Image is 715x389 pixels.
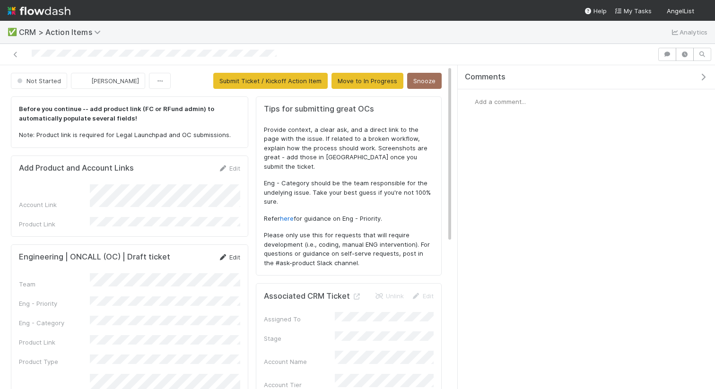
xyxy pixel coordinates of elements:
[19,200,90,209] div: Account Link
[614,6,652,16] a: My Tasks
[19,105,214,122] strong: Before you continue -- add product link (FC or RFund admin) to automatically populate several fie...
[19,337,90,347] div: Product Link
[670,26,707,38] a: Analytics
[8,3,70,19] img: logo-inverted-e16ddd16eac7371096b0.svg
[19,27,105,37] span: CRM > Action Items
[19,164,134,173] h5: Add Product and Account Links
[15,77,61,85] span: Not Started
[264,104,434,114] h5: Tips for submitting great OCs
[614,7,652,15] span: My Tasks
[475,98,526,105] span: Add a comment...
[264,231,434,268] p: Please only use this for requests that will require development (i.e., coding, manual ENG interve...
[19,318,90,328] div: Eng - Category
[407,73,442,89] button: Snooze
[218,164,240,172] a: Edit
[79,76,88,86] img: avatar_784ea27d-2d59-4749-b480-57d513651deb.png
[465,72,506,82] span: Comments
[213,73,328,89] button: Submit Ticket / Kickoff Action Item
[465,97,475,106] img: avatar_784ea27d-2d59-4749-b480-57d513651deb.png
[8,28,17,36] span: ✅
[19,279,90,289] div: Team
[331,73,403,89] button: Move to In Progress
[19,357,90,366] div: Product Type
[264,334,335,343] div: Stage
[375,292,404,300] a: Unlink
[19,299,90,308] div: Eng - Priority
[411,292,434,300] a: Edit
[698,7,707,16] img: avatar_784ea27d-2d59-4749-b480-57d513651deb.png
[667,7,694,15] span: AngelList
[264,357,335,366] div: Account Name
[264,214,434,224] p: Refer for guidance on Eng - Priority.
[91,77,139,85] span: [PERSON_NAME]
[280,215,294,222] a: here
[19,252,170,262] h5: Engineering | ONCALL (OC) | Draft ticket
[71,73,145,89] button: [PERSON_NAME]
[264,179,434,207] p: Eng - Category should be the team responsible for the undelying issue. Take your best guess if yo...
[19,130,240,140] p: Note: Product link is required for Legal Launchpad and OC submissions.
[11,73,67,89] button: Not Started
[264,125,434,172] p: Provide context, a clear ask, and a direct link to the page with the issue. If related to a broke...
[264,314,335,324] div: Assigned To
[264,292,361,301] h5: Associated CRM Ticket
[19,219,90,229] div: Product Link
[218,253,240,261] a: Edit
[584,6,607,16] div: Help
